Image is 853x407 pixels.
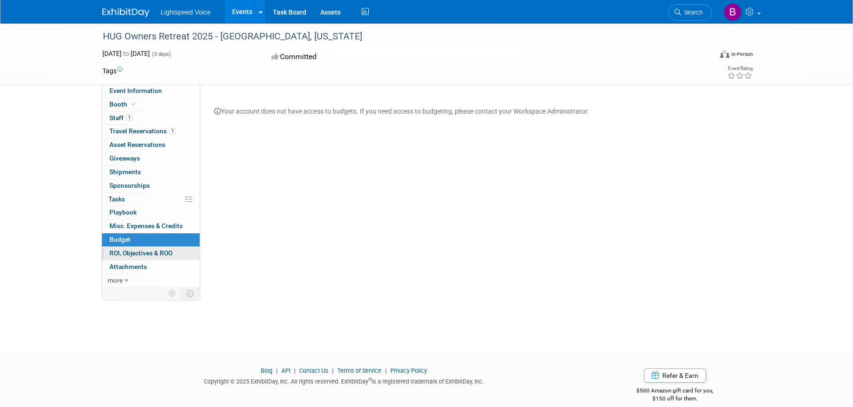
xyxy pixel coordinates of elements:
span: | [330,367,336,374]
span: Travel Reservations [109,127,176,135]
span: Budget [109,236,131,243]
div: HUG Owners Retreat 2025 - [GEOGRAPHIC_DATA], [US_STATE] [100,28,698,45]
span: Staff [109,114,133,122]
span: Asset Reservations [109,141,165,148]
span: Tasks [109,195,125,203]
span: Sponsorships [109,182,150,189]
a: Asset Reservations [102,138,200,152]
span: (3 days) [151,51,171,57]
a: Blog [261,367,272,374]
a: Giveaways [102,152,200,165]
a: Travel Reservations1 [102,125,200,138]
span: Playbook [109,208,137,216]
span: Attachments [109,263,147,270]
span: Search [681,9,703,16]
td: Personalize Event Tab Strip [164,287,181,299]
a: Refer & Earn [644,369,706,383]
span: Event Information [109,87,162,94]
div: $150 off for them. [599,395,751,403]
span: Shipments [109,168,141,176]
div: $500 Amazon gift card for you, [599,381,751,402]
a: Privacy Policy [390,367,427,374]
span: Misc. Expenses & Credits [109,222,183,230]
a: Contact Us [299,367,328,374]
a: ROI, Objectives & ROO [102,247,200,260]
span: ROI, Objectives & ROO [109,249,172,257]
sup: ® [368,377,372,382]
a: API [281,367,290,374]
a: Budget [102,233,200,246]
span: more [108,276,123,284]
img: ExhibitDay [102,8,149,17]
a: Sponsorships [102,179,200,192]
div: Event Rating [727,66,752,71]
a: Terms of Service [337,367,381,374]
a: more [102,274,200,287]
span: | [383,367,389,374]
span: 1 [126,114,133,121]
a: Shipments [102,166,200,179]
span: | [292,367,298,374]
a: Attachments [102,261,200,274]
span: [DATE] [DATE] [102,50,150,57]
span: | [274,367,280,374]
td: Tags [102,66,123,76]
div: Committed [269,49,476,65]
a: Misc. Expenses & Credits [102,220,200,233]
div: Copyright © 2025 ExhibitDay, Inc. All rights reserved. ExhibitDay is a registered trademark of Ex... [102,375,585,386]
i: Booth reservation complete [132,101,136,107]
td: Toggle Event Tabs [181,287,200,299]
a: Playbook [102,206,200,219]
a: Booth [102,98,200,111]
span: to [122,50,131,57]
a: Event Information [102,84,200,98]
span: Booth [109,100,138,108]
span: Giveaways [109,154,140,162]
img: Format-Inperson.png [720,50,729,58]
a: Tasks [102,193,200,206]
a: Search [668,4,712,21]
img: Bryan Schumacher [724,3,742,21]
a: Staff1 [102,112,200,125]
div: Event Format [656,49,753,63]
span: Lightspeed Voice [161,8,211,16]
div: In-Person [731,51,753,58]
span: 1 [169,128,176,135]
div: Your account does not have access to budgets. If you need access to budgeting, please contact you... [214,97,744,116]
